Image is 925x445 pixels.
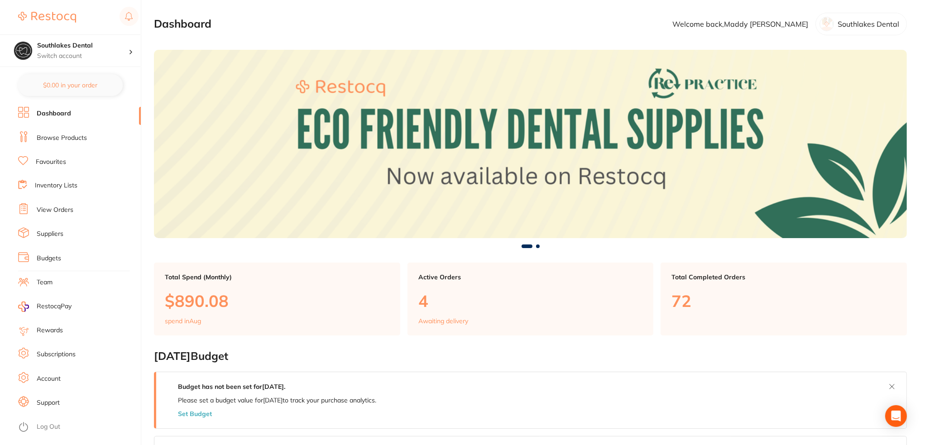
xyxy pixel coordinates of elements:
a: Account [37,374,61,383]
a: Total Completed Orders72 [661,263,907,336]
p: Welcome back, Maddy [PERSON_NAME] [672,20,808,28]
strong: Budget has not been set for [DATE] . [178,383,285,391]
p: Southlakes Dental [838,20,899,28]
a: RestocqPay [18,301,72,312]
p: Total Completed Orders [671,273,896,281]
p: Total Spend (Monthly) [165,273,389,281]
button: $0.00 in your order [18,74,123,96]
p: 72 [671,292,896,310]
p: $890.08 [165,292,389,310]
a: Team [37,278,53,287]
a: Total Spend (Monthly)$890.08spend inAug [154,263,400,336]
a: Support [37,398,60,407]
img: Southlakes Dental [14,42,32,60]
a: Subscriptions [37,350,76,359]
p: Active Orders [418,273,643,281]
span: RestocqPay [37,302,72,311]
p: spend in Aug [165,317,201,325]
a: Favourites [36,158,66,167]
h2: [DATE] Budget [154,350,907,363]
img: Restocq Logo [18,12,76,23]
p: Switch account [37,52,129,61]
a: Log Out [37,422,60,431]
h4: Southlakes Dental [37,41,129,50]
button: Set Budget [178,410,212,417]
img: Dashboard [154,50,907,238]
p: Awaiting delivery [418,317,468,325]
p: 4 [418,292,643,310]
a: Active Orders4Awaiting delivery [407,263,654,336]
h2: Dashboard [154,18,211,30]
a: Inventory Lists [35,181,77,190]
a: View Orders [37,206,73,215]
a: Dashboard [37,109,71,118]
a: Budgets [37,254,61,263]
a: Rewards [37,326,63,335]
img: RestocqPay [18,301,29,312]
a: Suppliers [37,230,63,239]
p: Please set a budget value for [DATE] to track your purchase analytics. [178,397,376,404]
a: Browse Products [37,134,87,143]
button: Log Out [18,420,138,435]
div: Open Intercom Messenger [885,405,907,427]
a: Restocq Logo [18,7,76,28]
